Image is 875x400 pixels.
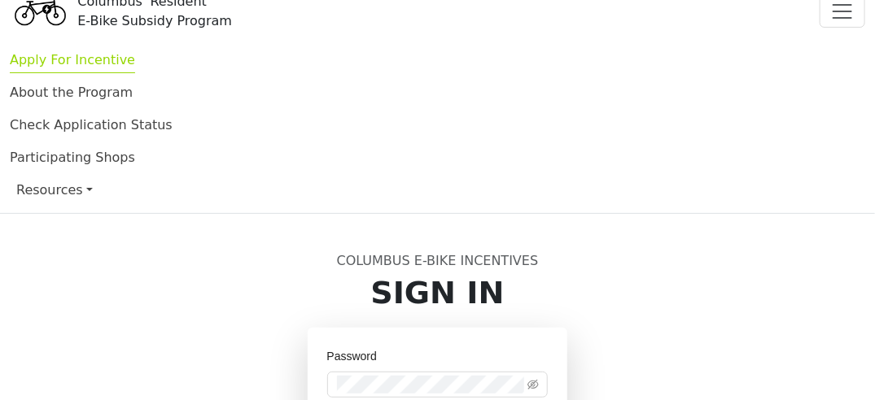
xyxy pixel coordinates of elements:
[10,150,135,165] a: Participating Shops
[327,347,388,365] label: Password
[527,379,539,390] span: eye-invisible
[10,85,133,100] a: About the Program
[337,376,525,393] input: Password
[10,117,173,133] a: Check Application Status
[57,253,819,268] h6: Columbus E-Bike Incentives
[10,1,232,20] a: Columbus' ResidentE-Bike Subsidy Program
[57,275,819,312] h1: Sign In
[16,174,859,207] a: Resources
[10,52,135,73] a: Apply For Incentive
